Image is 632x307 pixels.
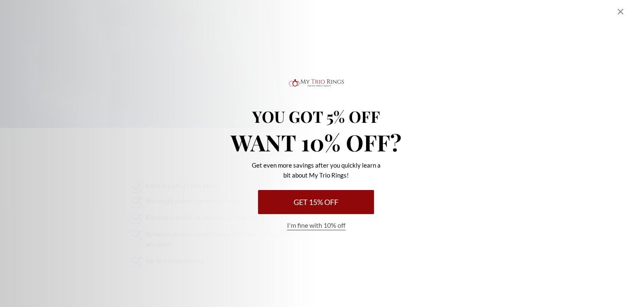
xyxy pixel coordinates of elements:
img: Logo [287,77,345,89]
button: Get 15% Off [258,190,374,214]
p: Get even more savings after you quickly learn a bit about My Trio Rings! [250,160,382,180]
p: You Got 5% Off [217,109,415,124]
div: Close popup [615,7,625,17]
button: I'm fine with 10% off [287,221,345,230]
p: Want 10% Off? [217,131,415,153]
span: Hello there! Welcome to My Trio Rings! Please let us know what questions you have! 😀 [5,6,98,29]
